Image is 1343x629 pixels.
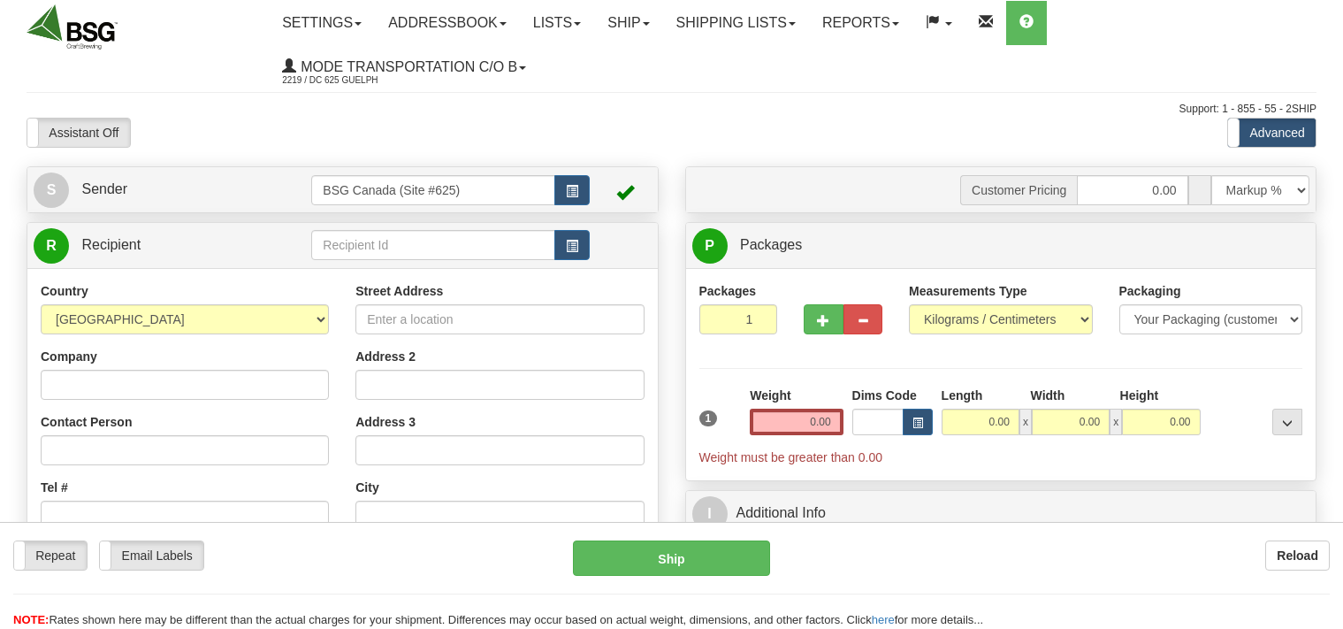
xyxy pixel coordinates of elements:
[355,282,443,300] label: Street Address
[100,541,203,570] label: Email Labels
[692,496,728,532] span: I
[311,230,554,260] input: Recipient Id
[852,387,917,404] label: Dims Code
[573,541,770,576] button: Ship
[355,348,416,365] label: Address 2
[34,172,311,208] a: S Sender
[942,387,983,404] label: Length
[41,479,68,496] label: Tel #
[27,4,118,50] img: logo2219.jpg
[1019,409,1032,435] span: x
[692,495,1310,532] a: IAdditional Info
[34,173,69,208] span: S
[81,181,127,196] span: Sender
[355,413,416,431] label: Address 3
[750,387,790,404] label: Weight
[1277,548,1318,563] b: Reload
[41,282,88,300] label: Country
[41,348,97,365] label: Company
[692,228,728,264] span: P
[375,1,520,45] a: Addressbook
[311,175,554,205] input: Sender Id
[355,304,644,334] input: Enter a location
[269,45,539,89] a: Mode Transportation c/o B 2219 / DC 625 Guelph
[663,1,809,45] a: Shipping lists
[13,613,49,626] span: NOTE:
[27,119,130,147] label: Assistant Off
[1228,119,1316,147] label: Advanced
[594,1,662,45] a: Ship
[809,1,912,45] a: Reports
[1265,541,1330,571] button: Reload
[81,237,141,252] span: Recipient
[699,450,883,464] span: Weight must be greater than 0.00
[282,72,415,89] span: 2219 / DC 625 Guelph
[1302,224,1341,404] iframe: chat widget
[909,282,1027,300] label: Measurements Type
[269,1,375,45] a: Settings
[960,175,1077,205] span: Customer Pricing
[41,413,132,431] label: Contact Person
[740,237,802,252] span: Packages
[1272,409,1302,435] div: ...
[14,541,87,570] label: Repeat
[699,282,757,300] label: Packages
[27,102,1316,117] div: Support: 1 - 855 - 55 - 2SHIP
[1031,387,1065,404] label: Width
[355,479,378,496] label: City
[520,1,594,45] a: Lists
[1110,409,1122,435] span: x
[34,227,280,264] a: R Recipient
[872,613,895,626] a: here
[1119,282,1181,300] label: Packaging
[699,410,718,426] span: 1
[34,228,69,264] span: R
[1120,387,1159,404] label: Height
[692,227,1310,264] a: P Packages
[296,59,517,74] span: Mode Transportation c/o B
